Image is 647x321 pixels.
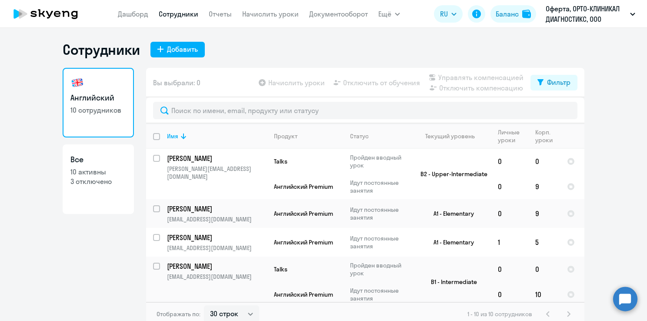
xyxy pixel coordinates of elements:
button: RU [434,5,463,23]
button: Оферта, ОРТО-КЛИНИКАЛ ДИАГНОСТИКС, ООО [541,3,640,24]
span: 1 - 10 из 10 сотрудников [467,310,532,318]
a: [PERSON_NAME] [167,154,267,163]
div: Фильтр [547,77,570,87]
p: [PERSON_NAME] [167,261,265,271]
div: Личные уроки [498,128,528,144]
td: 1 [491,228,528,257]
p: 10 активны [70,167,126,177]
td: 9 [528,174,560,199]
a: Документооборот [309,10,368,18]
td: 9 [528,199,560,228]
p: [PERSON_NAME] [167,154,265,163]
p: [EMAIL_ADDRESS][DOMAIN_NAME] [167,215,267,223]
p: 10 сотрудников [70,105,126,115]
a: Дашборд [118,10,148,18]
td: 0 [528,149,560,174]
td: B1 - Intermediate [410,257,491,307]
p: Оферта, ОРТО-КЛИНИКАЛ ДИАГНОСТИКС, ООО [546,3,627,24]
button: Балансbalance [490,5,536,23]
a: Английский10 сотрудников [63,68,134,137]
a: [PERSON_NAME] [167,261,267,271]
td: 0 [491,149,528,174]
span: Ещё [378,9,391,19]
p: Идут постоянные занятия [350,287,410,302]
img: english [70,76,84,90]
div: Имя [167,132,178,140]
p: 3 отключено [70,177,126,186]
td: 0 [491,174,528,199]
td: B2 - Upper-Intermediate [410,149,491,199]
p: [EMAIL_ADDRESS][DOMAIN_NAME] [167,244,267,252]
p: Идут постоянные занятия [350,234,410,250]
p: Пройден вводный урок [350,154,410,169]
div: Добавить [167,44,198,54]
div: Статус [350,132,369,140]
span: Английский Premium [274,183,333,191]
button: Добавить [150,42,205,57]
td: A1 - Elementary [410,228,491,257]
p: Пройден вводный урок [350,261,410,277]
p: Идут постоянные занятия [350,206,410,221]
p: [PERSON_NAME] [167,204,265,214]
div: Имя [167,132,267,140]
p: [EMAIL_ADDRESS][DOMAIN_NAME] [167,273,267,281]
td: 10 [528,282,560,307]
a: Отчеты [209,10,232,18]
div: Корп. уроки [535,128,560,144]
a: Сотрудники [159,10,198,18]
td: 0 [528,257,560,282]
div: Баланс [496,9,519,19]
a: Все10 активны3 отключено [63,144,134,214]
button: Фильтр [530,75,577,90]
p: [PERSON_NAME][EMAIL_ADDRESS][DOMAIN_NAME] [167,165,267,181]
span: Talks [274,157,287,165]
span: Talks [274,265,287,273]
span: Английский Premium [274,210,333,217]
td: 0 [491,257,528,282]
h3: Все [70,154,126,165]
input: Поиск по имени, email, продукту или статусу [153,102,577,119]
div: Продукт [274,132,297,140]
td: 0 [491,282,528,307]
a: [PERSON_NAME] [167,204,267,214]
span: RU [440,9,448,19]
td: 0 [491,199,528,228]
span: Вы выбрали: 0 [153,77,200,88]
h3: Английский [70,92,126,104]
a: Начислить уроки [242,10,299,18]
td: 5 [528,228,560,257]
div: Текущий уровень [417,132,490,140]
button: Ещё [378,5,400,23]
p: Идут постоянные занятия [350,179,410,194]
img: balance [522,10,531,18]
span: Отображать по: [157,310,200,318]
span: Английский Premium [274,291,333,298]
div: Текущий уровень [425,132,475,140]
p: [PERSON_NAME] [167,233,265,242]
a: [PERSON_NAME] [167,233,267,242]
span: Английский Premium [274,238,333,246]
h1: Сотрудники [63,41,140,58]
td: A1 - Elementary [410,199,491,228]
